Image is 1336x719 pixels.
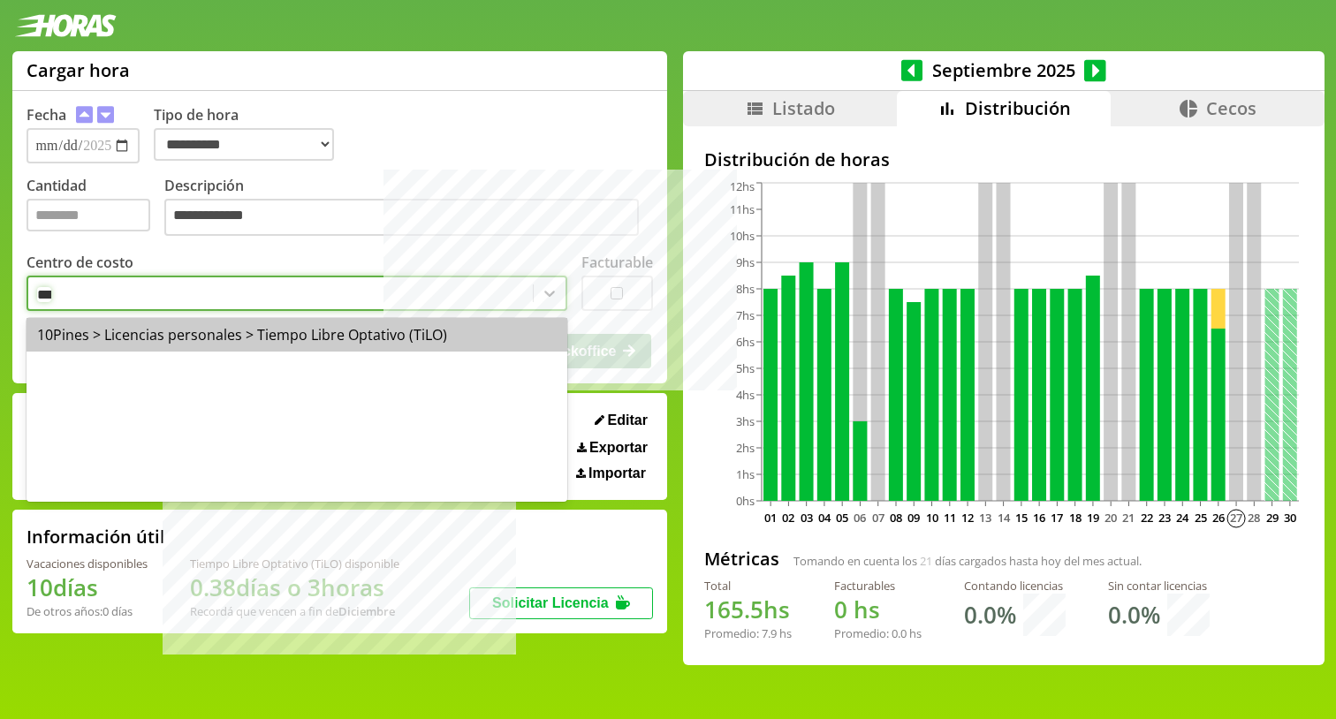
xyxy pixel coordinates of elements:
text: 25 [1194,510,1206,526]
h1: 0.38 días o 3 horas [190,571,399,603]
tspan: 9hs [736,254,755,270]
text: 17 [1051,510,1063,526]
text: 21 [1122,510,1135,526]
text: 22 [1140,510,1152,526]
tspan: 0hs [736,493,755,509]
div: Total [704,578,792,594]
text: 12 [961,510,974,526]
text: 23 [1158,510,1171,526]
tspan: 8hs [736,281,755,297]
span: Tomando en cuenta los días cargados hasta hoy del mes actual. [793,553,1142,569]
button: Solicitar Licencia [469,587,653,619]
span: 0.0 [892,625,907,641]
div: Contando licencias [964,578,1066,594]
span: Listado [772,96,835,120]
span: Importar [588,465,646,481]
tspan: 1hs [736,466,755,482]
h2: Información útil [27,525,165,549]
span: Exportar [589,440,648,456]
h1: Cargar hora [27,58,130,82]
text: 28 [1248,510,1260,526]
span: 165.5 [704,594,763,625]
div: Promedio: hs [704,625,792,641]
span: Cecos [1206,96,1256,120]
text: 11 [943,510,955,526]
text: 27 [1230,510,1242,526]
text: 14 [997,510,1010,526]
text: 16 [1033,510,1045,526]
span: Solicitar Licencia [492,595,609,610]
span: 7.9 [762,625,777,641]
tspan: 2hs [736,440,755,456]
h1: 0.0 % [1108,599,1160,631]
span: Editar [608,412,648,428]
text: 20 [1104,510,1117,526]
text: 01 [764,510,777,526]
tspan: 11hs [730,201,755,217]
h2: Métricas [704,547,779,571]
tspan: 10hs [730,228,755,244]
span: 0 [834,594,847,625]
label: Facturable [581,253,653,272]
img: logotipo [14,14,117,37]
text: 08 [890,510,902,526]
text: 07 [871,510,884,526]
h1: 0.0 % [964,599,1016,631]
text: 19 [1086,510,1098,526]
text: 29 [1265,510,1278,526]
label: Tipo de hora [154,105,348,163]
h1: 10 días [27,571,148,603]
text: 05 [836,510,848,526]
div: De otros años: 0 días [27,603,148,619]
text: 04 [817,510,831,526]
tspan: 3hs [736,413,755,429]
tspan: 6hs [736,334,755,350]
span: Septiembre 2025 [922,58,1084,82]
text: 15 [1014,510,1027,526]
label: Centro de costo [27,253,133,272]
div: Promedio: hs [834,625,922,641]
text: 24 [1176,510,1189,526]
h1: hs [704,594,792,625]
h1: hs [834,594,922,625]
text: 02 [782,510,794,526]
div: Facturables [834,578,922,594]
label: Cantidad [27,176,164,240]
button: Editar [589,412,653,429]
tspan: 12hs [730,178,755,194]
div: Tiempo Libre Optativo (TiLO) disponible [190,556,399,571]
tspan: 4hs [736,387,755,403]
div: 10Pines > Licencias personales > Tiempo Libre Optativo (TiLO) [27,318,567,352]
h2: Distribución de horas [704,148,1303,171]
text: 09 [907,510,920,526]
label: Descripción [164,176,653,240]
select: Tipo de hora [154,128,334,161]
text: 30 [1283,510,1295,526]
tspan: 5hs [736,360,755,376]
label: Fecha [27,105,66,125]
input: Cantidad [27,199,150,231]
tspan: 7hs [736,307,755,323]
div: Recordá que vencen a fin de [190,603,399,619]
div: Sin contar licencias [1108,578,1210,594]
text: 10 [925,510,937,526]
text: 03 [800,510,812,526]
b: Diciembre [338,603,395,619]
text: 13 [979,510,991,526]
button: Exportar [572,439,653,457]
text: 18 [1068,510,1081,526]
textarea: Descripción [164,199,639,236]
div: Vacaciones disponibles [27,556,148,571]
text: 26 [1211,510,1224,526]
text: 06 [854,510,866,526]
span: Distribución [965,96,1071,120]
span: 21 [920,553,932,569]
